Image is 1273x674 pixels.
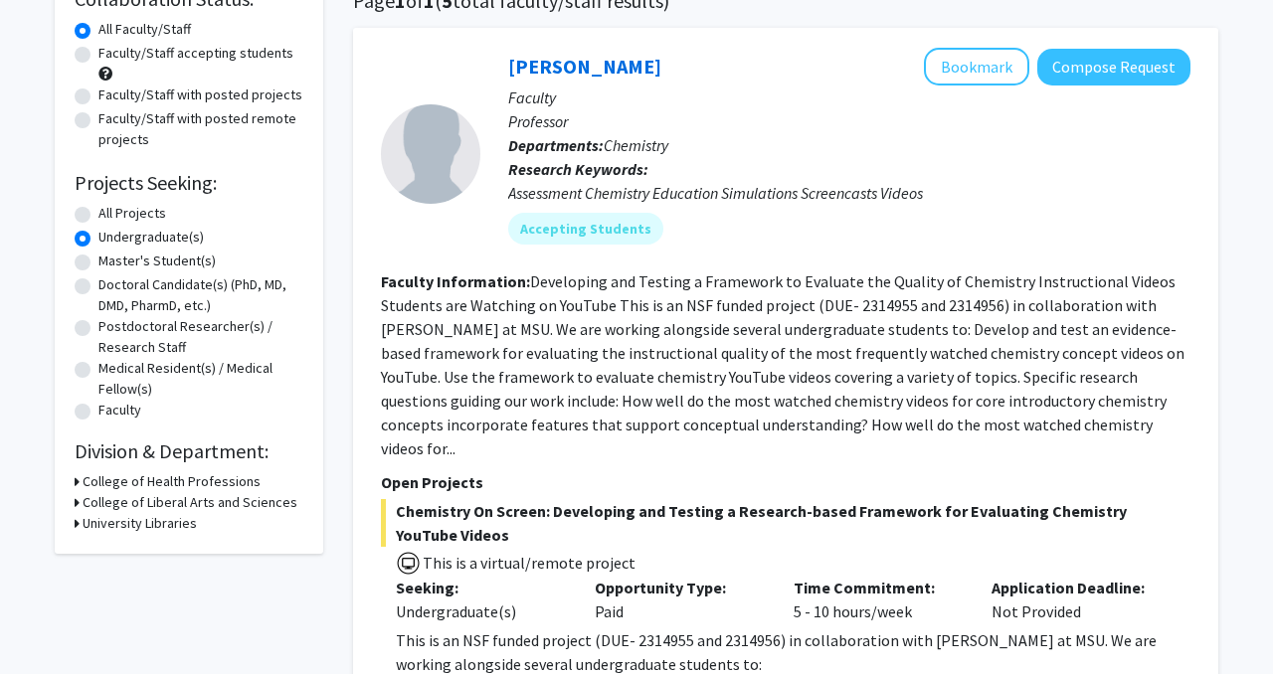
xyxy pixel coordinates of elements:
p: Application Deadline: [992,576,1161,599]
label: Faculty/Staff accepting students [98,43,293,64]
button: Compose Request to Deborah Herrington [1037,49,1190,85]
b: Research Keywords: [508,159,648,179]
div: Paid [580,576,779,623]
span: This is a virtual/remote project [421,553,636,573]
p: Time Commitment: [794,576,963,599]
div: Not Provided [977,576,1176,623]
label: Faculty/Staff with posted remote projects [98,108,303,150]
label: Medical Resident(s) / Medical Fellow(s) [98,358,303,400]
iframe: Chat [15,585,85,659]
label: Master's Student(s) [98,251,216,271]
span: Chemistry [604,135,668,155]
a: [PERSON_NAME] [508,54,661,79]
label: Faculty [98,400,141,421]
label: Postdoctoral Researcher(s) / Research Staff [98,316,303,358]
p: Open Projects [381,470,1190,494]
b: Faculty Information: [381,271,530,291]
div: 5 - 10 hours/week [779,576,978,623]
h3: University Libraries [83,513,197,534]
h3: College of Health Professions [83,471,261,492]
p: Faculty [508,85,1190,109]
p: Seeking: [396,576,565,599]
label: Faculty/Staff with posted projects [98,84,302,105]
p: Opportunity Type: [595,576,764,599]
span: Chemistry On Screen: Developing and Testing a Research-based Framework for Evaluating Chemistry Y... [381,499,1190,547]
h2: Division & Department: [75,439,303,463]
b: Departments: [508,135,604,155]
fg-read-more: Developing and Testing a Framework to Evaluate the Quality of Chemistry Instructional Videos Stud... [381,271,1184,458]
label: All Faculty/Staff [98,19,191,40]
label: Doctoral Candidate(s) (PhD, MD, DMD, PharmD, etc.) [98,274,303,316]
button: Add Deborah Herrington to Bookmarks [924,48,1029,85]
p: Professor [508,109,1190,133]
h3: College of Liberal Arts and Sciences [83,492,297,513]
label: All Projects [98,203,166,224]
mat-chip: Accepting Students [508,213,663,245]
div: Assessment Chemistry Education Simulations Screencasts Videos [508,181,1190,205]
label: Undergraduate(s) [98,227,204,248]
div: Undergraduate(s) [396,599,565,623]
h2: Projects Seeking: [75,171,303,195]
